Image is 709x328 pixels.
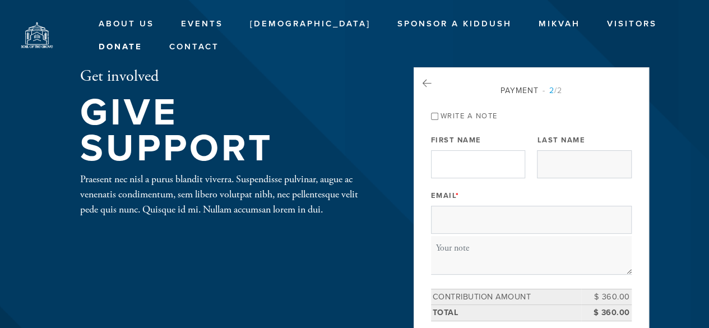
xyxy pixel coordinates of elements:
h2: Get involved [80,67,377,86]
a: About Us [90,13,163,35]
span: /2 [543,86,562,95]
label: First Name [431,135,481,145]
td: $ 360.00 [581,305,632,321]
span: 2 [549,86,554,95]
a: Donate [90,36,151,58]
div: Praesent nec nisl a purus blandit viverra. Suspendisse pulvinar, augue ac venenatis condimentum, ... [80,172,377,217]
a: Contact [161,36,228,58]
img: output-onlinepngtools.png [17,14,57,54]
div: Payment [431,85,632,96]
a: Sponsor A Kiddush [389,13,520,35]
label: Email [431,191,460,201]
a: Events [173,13,231,35]
td: Contribution Amount [431,289,581,305]
a: Visitors [599,13,665,35]
td: $ 360.00 [581,289,632,305]
a: Mikvah [530,13,588,35]
td: Total [431,305,581,321]
label: Write a note [441,112,498,121]
a: [DEMOGRAPHIC_DATA] [242,13,379,35]
label: Last Name [537,135,585,145]
h1: Give Support [80,95,377,167]
span: This field is required. [456,191,460,200]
